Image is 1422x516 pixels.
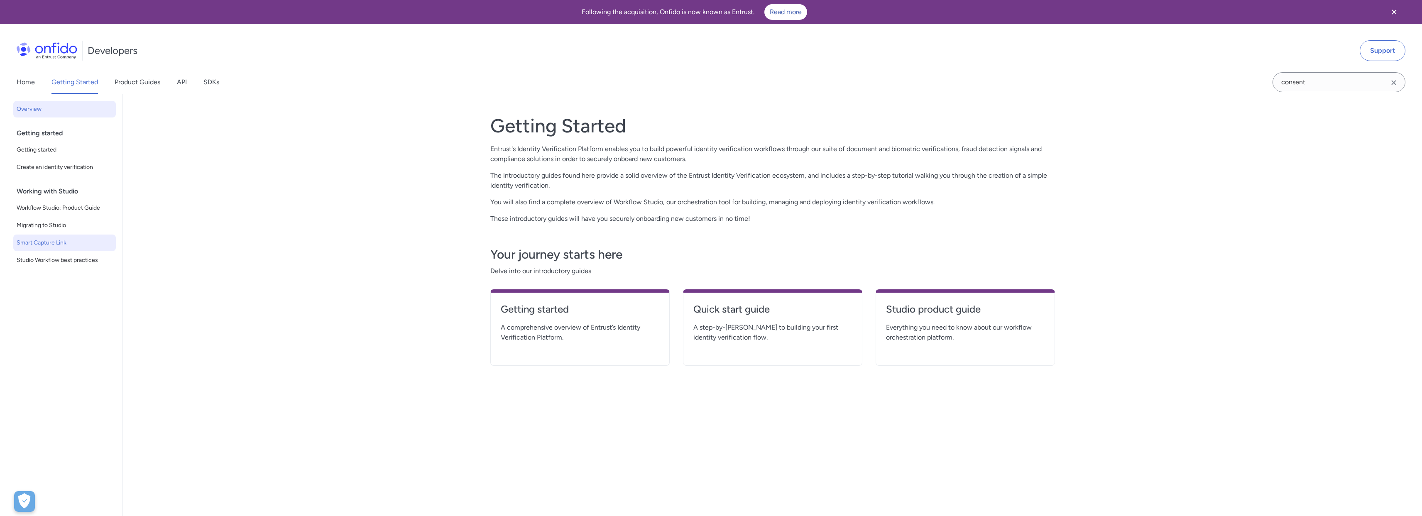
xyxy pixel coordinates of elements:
[693,303,852,316] h4: Quick start guide
[203,71,219,94] a: SDKs
[13,252,116,269] a: Studio Workflow best practices
[17,162,113,172] span: Create an identity verification
[177,71,187,94] a: API
[490,144,1055,164] p: Entrust's Identity Verification Platform enables you to build powerful identity verification work...
[490,197,1055,207] p: You will also find a complete overview of Workflow Studio, our orchestration tool for building, m...
[13,142,116,158] a: Getting started
[17,42,77,59] img: Onfido Logo
[13,159,116,176] a: Create an identity verification
[13,101,116,117] a: Overview
[17,125,119,142] div: Getting started
[1389,7,1399,17] svg: Close banner
[13,217,116,234] a: Migrating to Studio
[886,323,1045,342] span: Everything you need to know about our workflow orchestration platform.
[13,200,116,216] a: Workflow Studio: Product Guide
[490,266,1055,276] span: Delve into our introductory guides
[1360,40,1405,61] a: Support
[88,44,137,57] h1: Developers
[490,214,1055,224] p: These introductory guides will have you securely onboarding new customers in no time!
[886,303,1045,323] a: Studio product guide
[14,491,35,512] div: Cookie Preferences
[1273,72,1405,92] input: Onfido search input field
[17,255,113,265] span: Studio Workflow best practices
[17,71,35,94] a: Home
[693,303,852,323] a: Quick start guide
[14,491,35,512] button: Open Preferences
[51,71,98,94] a: Getting Started
[17,183,119,200] div: Working with Studio
[1389,78,1399,88] svg: Clear search field button
[10,4,1379,20] div: Following the acquisition, Onfido is now known as Entrust.
[693,323,852,342] span: A step-by-[PERSON_NAME] to building your first identity verification flow.
[17,203,113,213] span: Workflow Studio: Product Guide
[115,71,160,94] a: Product Guides
[1379,2,1410,22] button: Close banner
[490,171,1055,191] p: The introductory guides found here provide a solid overview of the Entrust Identity Verification ...
[17,104,113,114] span: Overview
[501,303,659,323] a: Getting started
[501,303,659,316] h4: Getting started
[17,220,113,230] span: Migrating to Studio
[490,114,1055,137] h1: Getting Started
[886,303,1045,316] h4: Studio product guide
[17,145,113,155] span: Getting started
[501,323,659,342] span: A comprehensive overview of Entrust’s Identity Verification Platform.
[13,235,116,251] a: Smart Capture Link
[17,238,113,248] span: Smart Capture Link
[764,4,807,20] a: Read more
[490,246,1055,263] h3: Your journey starts here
